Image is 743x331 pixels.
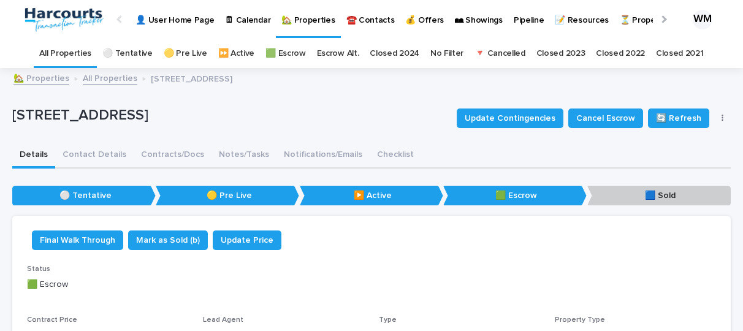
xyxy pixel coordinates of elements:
[25,7,104,32] img: aRr5UT5PQeWb03tlxx4P
[430,39,463,68] a: No Filter
[39,39,91,68] a: All Properties
[379,316,397,324] span: Type
[134,143,211,169] button: Contracts/Docs
[218,39,255,68] a: ⏩ Active
[164,39,207,68] a: 🟡 Pre Live
[151,71,232,85] p: [STREET_ADDRESS]
[32,230,123,250] button: Final Walk Through
[265,39,306,68] a: 🟩 Escrow
[12,107,447,124] p: [STREET_ADDRESS]
[128,230,208,250] button: Mark as Sold (b)
[40,234,115,246] span: Final Walk Through
[465,112,555,124] span: Update Contingencies
[213,230,281,250] button: Update Price
[596,39,645,68] a: Closed 2022
[457,108,563,128] button: Update Contingencies
[656,112,701,124] span: 🔄 Refresh
[474,39,525,68] a: 🔻 Cancelled
[317,39,359,68] a: Escrow Alt.
[156,186,299,206] p: 🟡 Pre Live
[102,39,153,68] a: ⚪️ Tentative
[648,108,709,128] button: 🔄 Refresh
[83,70,137,85] a: All Properties
[568,108,643,128] button: Cancel Escrow
[12,143,55,169] button: Details
[555,316,605,324] span: Property Type
[300,186,443,206] p: ▶️ Active
[203,316,243,324] span: Lead Agent
[656,39,704,68] a: Closed 2021
[27,265,50,273] span: Status
[136,234,200,246] span: Mark as Sold (b)
[370,39,419,68] a: Closed 2024
[443,186,587,206] p: 🟩 Escrow
[13,70,69,85] a: 🏡 Properties
[27,278,716,291] p: 🟩 Escrow
[211,143,276,169] button: Notes/Tasks
[370,143,421,169] button: Checklist
[693,10,712,29] div: WM
[27,316,77,324] span: Contract Price
[576,112,635,124] span: Cancel Escrow
[587,186,731,206] p: 🟦 Sold
[12,186,156,206] p: ⚪️ Tentative
[221,234,273,246] span: Update Price
[276,143,370,169] button: Notifications/Emails
[536,39,585,68] a: Closed 2023
[55,143,134,169] button: Contact Details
